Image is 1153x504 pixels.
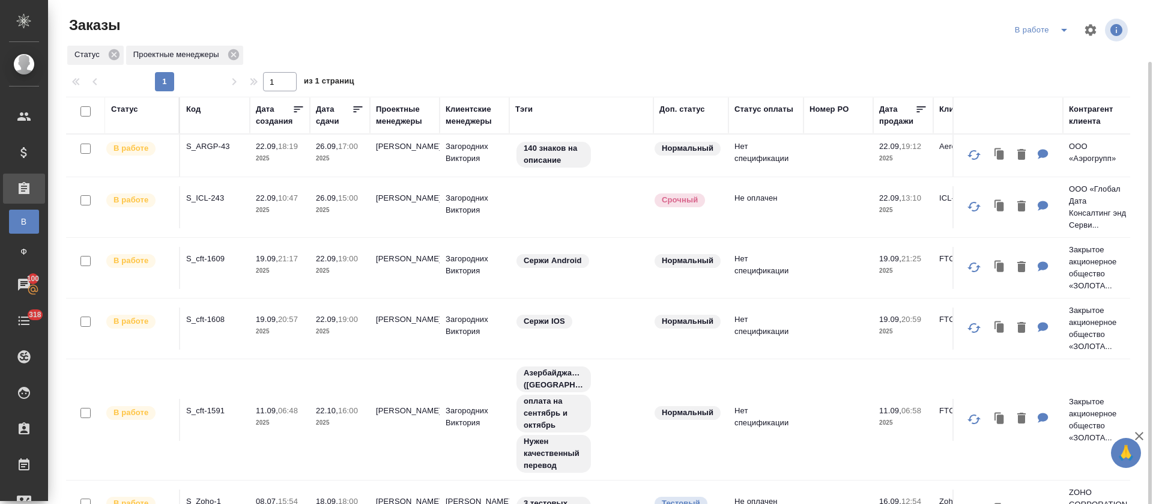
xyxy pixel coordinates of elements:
p: В работе [113,142,148,154]
td: Загородних Виктория [440,186,509,228]
p: 2025 [879,265,927,277]
p: S_cft-1609 [186,253,244,265]
div: Статус [111,103,138,115]
p: Aerogroup [939,141,997,153]
div: Контрагент клиента [1069,103,1127,127]
p: 17:00 [338,142,358,151]
p: Нормальный [662,407,713,419]
button: Обновить [960,405,988,434]
button: Клонировать [988,407,1011,431]
button: Клонировать [988,143,1011,168]
span: из 1 страниц [304,74,354,91]
p: 22.09, [879,193,901,202]
div: Доп. статус [659,103,705,115]
p: Нужен качественный перевод [524,436,584,472]
p: Срочный [662,194,698,206]
p: В работе [113,194,148,206]
a: 100 [3,270,45,300]
p: 19.09, [256,254,278,263]
p: ООО «Аэрогрупп» [1069,141,1127,165]
p: ООО «Глобал Дата Консалтинг энд Серви... [1069,183,1127,231]
p: 13:10 [901,193,921,202]
td: [PERSON_NAME] [370,135,440,177]
div: Клиентские менеджеры [446,103,503,127]
td: [PERSON_NAME] [370,308,440,350]
p: S_cft-1591 [186,405,244,417]
p: 15:00 [338,193,358,202]
div: Выставляет ПМ после принятия заказа от КМа [105,314,173,330]
p: Сержи IOS [524,315,565,327]
button: Клонировать [988,195,1011,219]
p: Закрытое акционерное общество «ЗОЛОТА... [1069,305,1127,353]
p: 19:00 [338,254,358,263]
p: 2025 [879,326,927,338]
td: Нет спецификации [728,247,803,289]
button: Обновить [960,141,988,169]
p: 2025 [316,417,364,429]
div: Код [186,103,201,115]
button: Удалить [1011,143,1032,168]
div: Выставляет ПМ после принятия заказа от КМа [105,192,173,208]
p: 19:00 [338,315,358,324]
p: 22.10, [316,406,338,415]
div: Статус по умолчанию для стандартных заказов [653,405,722,421]
p: 10:47 [278,193,298,202]
div: Статус по умолчанию для стандартных заказов [653,253,722,269]
td: Загородних Виктория [440,135,509,177]
td: Нет спецификации [728,135,803,177]
span: 100 [20,273,47,285]
p: 2025 [316,265,364,277]
div: Клиент [939,103,967,115]
div: Статус по умолчанию для стандартных заказов [653,314,722,330]
p: Сержи Android [524,255,582,267]
button: Удалить [1011,407,1032,431]
p: 11.09, [879,406,901,415]
div: Статус по умолчанию для стандартных заказов [653,141,722,157]
p: 06:58 [901,406,921,415]
p: В работе [113,255,148,267]
div: Дата создания [256,103,292,127]
button: Обновить [960,192,988,221]
p: Нормальный [662,142,713,154]
div: Выставляет ПМ после принятия заказа от КМа [105,405,173,421]
span: Посмотреть информацию [1105,19,1130,41]
div: Статус [67,46,124,65]
p: 2025 [256,204,304,216]
p: ICL-КПО ВС [939,192,997,204]
span: В [15,216,33,228]
div: Статус оплаты [734,103,793,115]
p: S_ICL-243 [186,192,244,204]
div: split button [1012,20,1076,40]
span: 🙏 [1116,440,1136,466]
p: 22.09, [316,315,338,324]
td: Нет спецификации [728,308,803,350]
p: Закрытое акционерное общество «ЗОЛОТА... [1069,396,1127,444]
div: Выставляет ПМ после принятия заказа от КМа [105,253,173,269]
button: Удалить [1011,316,1032,341]
p: 140 знаков на описание [524,142,584,166]
p: S_ARGP-43 [186,141,244,153]
a: 318 [3,306,45,336]
p: 21:25 [901,254,921,263]
p: 2025 [256,417,304,429]
p: 2025 [316,326,364,338]
p: 2025 [256,153,304,165]
p: 26.09, [316,193,338,202]
span: Ф [15,246,33,258]
p: 22.09, [316,254,338,263]
button: Удалить [1011,195,1032,219]
a: Ф [9,240,39,264]
p: S_cft-1608 [186,314,244,326]
button: Обновить [960,253,988,282]
p: 2025 [316,204,364,216]
p: FTC [939,405,997,417]
a: В [9,210,39,234]
p: Закрытое акционерное общество «ЗОЛОТА... [1069,244,1127,292]
p: Нормальный [662,255,713,267]
button: Клонировать [988,255,1011,280]
p: В работе [113,315,148,327]
p: Проектные менеджеры [133,49,223,61]
span: Заказы [66,16,120,35]
p: 2025 [879,417,927,429]
button: Клонировать [988,316,1011,341]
